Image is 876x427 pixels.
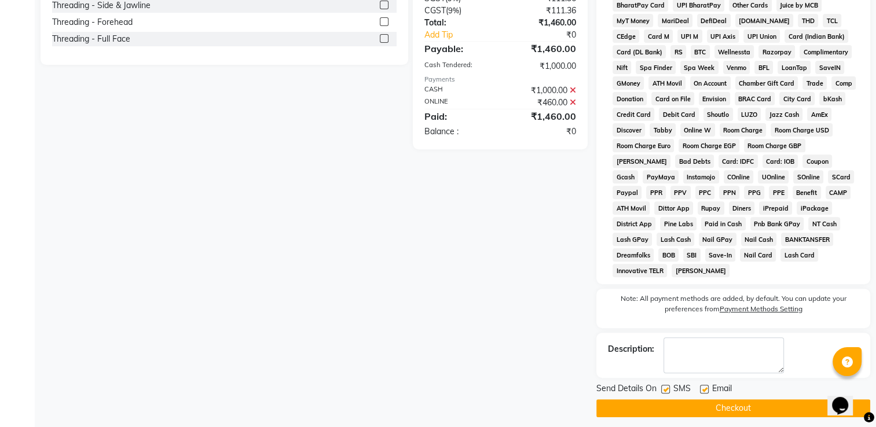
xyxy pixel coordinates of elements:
div: Payments [424,75,576,84]
span: Trade [802,76,827,90]
span: Gcash [613,170,638,183]
span: Card (DL Bank) [613,45,666,58]
div: ₹1,000.00 [500,84,585,97]
label: Payment Methods Setting [720,304,802,314]
span: Chamber Gift Card [735,76,798,90]
span: Card: IOB [763,154,798,168]
span: Send Details On [596,382,657,397]
div: ( ) [416,5,500,17]
span: RS [670,45,686,58]
span: Instamojo [683,170,719,183]
span: PPG [744,186,764,199]
span: Jazz Cash [765,108,802,121]
span: UOnline [758,170,789,183]
span: Room Charge USD [771,123,833,137]
span: bKash [819,92,845,105]
span: Envision [699,92,730,105]
span: Online W [680,123,715,137]
span: PPV [670,186,691,199]
span: Nail Cash [741,233,777,246]
span: iPrepaid [759,201,792,215]
span: Lash Cash [657,233,694,246]
span: Comp [831,76,856,90]
span: Bad Debts [675,154,714,168]
span: LUZO [738,108,761,121]
a: Add Tip [416,29,514,41]
span: BANKTANSFER [781,233,833,246]
span: SMS [673,382,691,397]
div: Total: [416,17,500,29]
span: BTC [691,45,710,58]
div: CASH [416,84,500,97]
div: ₹0 [515,29,585,41]
span: Tabby [650,123,676,137]
span: Lash GPay [613,233,652,246]
span: District App [613,217,655,230]
span: Donation [613,92,647,105]
span: PPR [646,186,666,199]
span: PPN [719,186,739,199]
span: Nail Card [740,248,776,262]
span: SaveIN [815,61,844,74]
span: NT Cash [808,217,840,230]
span: Save-In [705,248,736,262]
span: Nift [613,61,631,74]
button: Checkout [596,399,870,417]
span: UPI Union [743,30,780,43]
span: UPI Axis [707,30,739,43]
span: CGST [424,5,446,16]
div: ₹1,000.00 [500,60,585,72]
span: Paid in Cash [701,217,746,230]
span: Coupon [802,154,832,168]
span: Debit Card [659,108,699,121]
span: CAMP [826,186,851,199]
span: PayMaya [643,170,679,183]
span: Discover [613,123,645,137]
span: MariDeal [658,14,692,27]
span: On Account [690,76,731,90]
span: Email [712,382,732,397]
span: BRAC Card [735,92,775,105]
span: ATH Movil [648,76,686,90]
span: COnline [724,170,754,183]
span: SBI [683,248,701,262]
span: Room Charge EGP [679,139,739,152]
div: Balance : [416,126,500,138]
span: Card M [644,30,673,43]
span: City Card [779,92,815,105]
div: Threading - Full Face [52,33,130,45]
div: ₹111.36 [500,5,585,17]
span: SCard [828,170,854,183]
label: Note: All payment methods are added, by default. You can update your preferences from [608,293,859,319]
span: [PERSON_NAME] [613,154,670,168]
span: Venmo [723,61,750,74]
span: Spa Finder [636,61,676,74]
span: AmEx [807,108,831,121]
span: Paypal [613,186,642,199]
span: LoanTap [778,61,811,74]
div: Payable: [416,42,500,56]
span: PPE [769,186,788,199]
iframe: chat widget [827,381,864,415]
span: Room Charge [720,123,767,137]
div: ONLINE [416,97,500,109]
span: GMoney [613,76,644,90]
span: THD [798,14,818,27]
span: Pnb Bank GPay [750,217,804,230]
div: ₹1,460.00 [500,109,585,123]
span: Lash Card [780,248,818,262]
div: ₹1,460.00 [500,42,585,56]
span: Credit Card [613,108,654,121]
span: Innovative TELR [613,264,667,277]
span: Diners [729,201,755,215]
span: Spa Week [680,61,719,74]
span: DefiDeal [697,14,731,27]
div: Paid: [416,109,500,123]
span: Dreamfolks [613,248,654,262]
div: ₹460.00 [500,97,585,109]
span: Card (Indian Bank) [785,30,848,43]
div: Description: [608,343,654,355]
span: Wellnessta [714,45,754,58]
span: Benefit [793,186,821,199]
span: Razorpay [758,45,795,58]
